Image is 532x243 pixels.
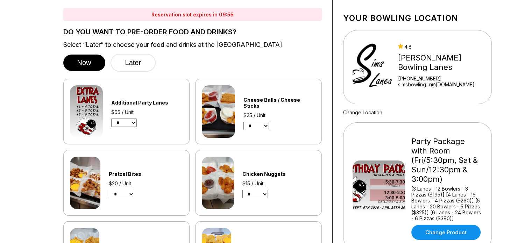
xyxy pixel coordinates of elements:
[111,54,156,72] button: Later
[202,85,235,138] img: Cheese Balls / Cheese Sticks
[398,81,488,87] a: simsbowling...r@[DOMAIN_NAME]
[243,97,315,109] div: Cheese Balls / Cheese Sticks
[109,180,163,186] div: $20 / Unit
[398,53,488,72] div: [PERSON_NAME] Bowling Lanes
[353,160,405,213] img: Party Package with Room (Fri/5:30pm, Sat & Sun/12:30pm & 3:00pm)
[411,186,482,221] div: [3 Lanes - 12 Bowlers - 3 Pizzas ($195)] [4 Lanes - 16 Bowlers - 4 Pizzas ($260)] [5 Lanes - 20 B...
[398,76,488,81] div: [PHONE_NUMBER]
[63,28,322,36] label: DO YOU WANT TO PRE-ORDER FOOD AND DRINKS?
[398,44,488,50] div: 4.8
[343,109,382,115] a: Change Location
[202,157,234,209] img: Chicken Nuggets
[353,41,392,93] img: Sims Bowling Lanes
[411,137,482,184] div: Party Package with Room (Fri/5:30pm, Sat & Sun/12:30pm & 3:00pm)
[70,157,100,209] img: Pretzel Bites
[242,171,306,177] div: Chicken Nuggets
[63,8,322,21] div: Reservation slot expires in 09:55
[63,41,322,49] label: Select “Later” to choose your food and drinks at the [GEOGRAPHIC_DATA]
[70,85,103,138] img: Additional Party Lanes
[63,55,105,71] button: Now
[243,112,315,118] div: $25 / Unit
[111,100,183,106] div: Additional Party Lanes
[111,109,183,115] div: $65 / Unit
[411,225,481,240] a: Change Product
[343,13,492,23] h1: Your bowling location
[109,171,163,177] div: Pretzel Bites
[242,180,306,186] div: $15 / Unit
